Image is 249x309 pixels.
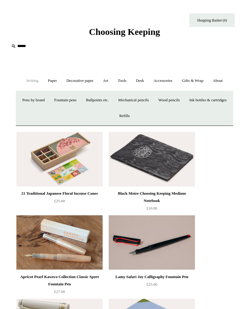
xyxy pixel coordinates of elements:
[109,273,195,298] a: Lamy Safari Joy Calligraphy Fountain Pen £25.00
[209,73,227,89] a: About
[18,92,49,108] a: Pens by brand
[54,199,65,203] span: £25.00
[82,92,113,108] a: Ballpoints etc.
[109,132,195,186] img: Black Moire Choosing Keeping Medium Notebook
[18,190,101,197] div: 21 Traditional Japanese Floral Incense Cones
[109,215,195,270] a: Lamy Safari Joy Calligraphy Fountain Pen Lamy Safari Joy Calligraphy Fountain Pen
[109,190,195,215] a: Black Moire Choosing Keeping Medium Notebook £10.00
[146,282,157,287] span: £25.00
[44,73,61,89] a: Paper
[110,190,193,204] div: Black Moire Choosing Keeping Medium Notebook
[115,108,134,124] a: Refills
[189,13,235,27] a: Shopping Basket (0)
[185,92,231,108] a: Ink bottles & cartridges
[109,132,195,186] a: Black Moire Choosing Keeping Medium Notebook Black Moire Choosing Keeping Medium Notebook
[114,92,153,108] a: Mechanical pencils
[132,73,148,89] a: Desk
[178,73,208,89] a: Gifts & Wrap
[22,73,43,89] a: Writing
[16,190,103,215] a: 21 Traditional Japanese Floral Incense Cones £25.00
[89,27,160,37] span: Choosing Keeping
[16,215,103,270] img: Apricot Pearl Kaweco Collection Classic Sport Fountain Pen
[18,273,101,288] div: Apricot Pearl Kaweco Collection Classic Sport Fountain Pen
[110,273,193,280] div: Lamy Safari Joy Calligraphy Fountain Pen
[89,32,160,36] a: Choosing Keeping
[54,289,65,294] span: £27.00
[16,273,103,298] a: Apricot Pearl Kaweco Collection Classic Sport Fountain Pen £27.00
[50,92,80,108] a: Fountain pens
[99,73,112,89] a: Art
[16,215,103,270] a: Apricot Pearl Kaweco Collection Classic Sport Fountain Pen Apricot Pearl Kaweco Collection Classi...
[154,92,184,108] a: Wood pencils
[16,132,103,186] a: 21 Traditional Japanese Floral Incense Cones 21 Traditional Japanese Floral Incense Cones
[62,73,98,89] a: Decorative paper
[114,73,131,89] a: Tools
[146,206,157,210] span: £10.00
[149,73,177,89] a: Accessories
[16,132,103,186] img: 21 Traditional Japanese Floral Incense Cones
[109,215,195,270] img: Lamy Safari Joy Calligraphy Fountain Pen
